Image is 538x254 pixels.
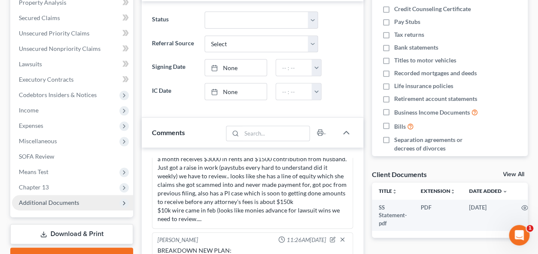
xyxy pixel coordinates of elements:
[19,60,42,68] span: Lawsuits
[469,188,508,194] a: Date Added expand_more
[19,30,89,37] span: Unsecured Priority Claims
[372,200,414,231] td: SS Statement-pdf
[394,95,477,103] span: Retirement account statements
[19,199,79,206] span: Additional Documents
[394,43,438,52] span: Bank statements
[276,83,312,100] input: -- : --
[394,56,456,65] span: Titles to motor vehicles
[12,72,133,87] a: Executory Contracts
[148,83,200,100] label: IC Date
[462,200,514,231] td: [DATE]
[158,121,348,223] div: FINAL NOTES Foreclosure [DATE] ($62k in arrears as per statement) previous BK chapter 13 dismisse...
[276,59,312,76] input: -- : --
[394,108,470,117] span: Business Income Documents
[152,128,185,136] span: Comments
[421,188,455,194] a: Extensionunfold_more
[19,137,57,145] span: Miscellaneous
[12,41,133,56] a: Unsecured Nonpriority Claims
[19,45,101,52] span: Unsecured Nonpriority Claims
[148,35,200,53] label: Referral Source
[19,168,48,175] span: Means Test
[394,30,424,39] span: Tax returns
[394,136,482,153] span: Separation agreements or decrees of divorces
[241,126,309,141] input: Search...
[379,188,397,194] a: Titleunfold_more
[12,26,133,41] a: Unsecured Priority Claims
[19,122,43,129] span: Expenses
[19,76,74,83] span: Executory Contracts
[394,82,453,90] span: Life insurance policies
[509,225,529,245] iframe: Intercom live chat
[502,189,508,194] i: expand_more
[19,153,54,160] span: SOFA Review
[158,236,198,245] div: [PERSON_NAME]
[19,183,49,191] span: Chapter 13
[205,59,267,76] a: None
[394,18,420,26] span: Pay Stubs
[503,171,524,177] a: View All
[12,56,133,72] a: Lawsuits
[372,170,427,179] div: Client Documents
[19,14,60,21] span: Secured Claims
[414,200,462,231] td: PDF
[394,69,477,77] span: Recorded mortgages and deeds
[526,225,533,232] span: 1
[148,12,200,29] label: Status
[205,83,267,100] a: None
[392,189,397,194] i: unfold_more
[287,236,326,244] span: 11:26AM[DATE]
[394,122,406,131] span: Bills
[394,5,471,13] span: Credit Counseling Certificate
[450,189,455,194] i: unfold_more
[19,106,39,114] span: Income
[19,91,97,98] span: Codebtors Insiders & Notices
[12,149,133,164] a: SOFA Review
[148,59,200,76] label: Signing Date
[10,224,133,244] a: Download & Print
[12,10,133,26] a: Secured Claims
